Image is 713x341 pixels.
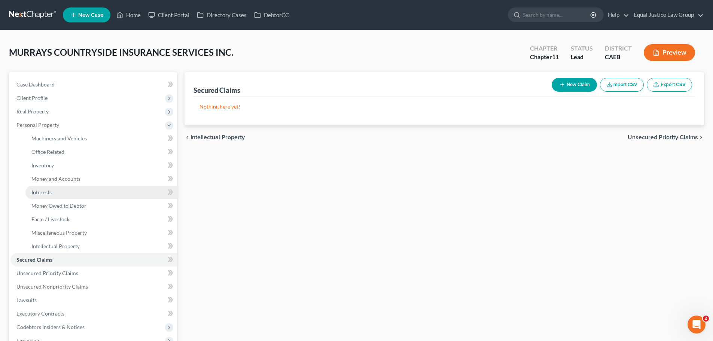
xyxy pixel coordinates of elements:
span: Inventory [31,162,54,168]
a: Unsecured Nonpriority Claims [10,280,177,293]
span: Farm / Livestock [31,216,70,222]
a: Miscellaneous Property [25,226,177,240]
span: Office Related [31,149,64,155]
span: Executory Contracts [16,310,64,317]
span: New Case [78,12,103,18]
span: Lawsuits [16,297,37,303]
a: Lawsuits [10,293,177,307]
span: Real Property [16,108,49,115]
span: Unsecured Nonpriority Claims [16,283,88,290]
span: Intellectual Property [191,134,245,140]
div: Status [571,44,593,53]
a: Unsecured Priority Claims [10,267,177,280]
span: 11 [552,53,559,60]
a: Equal Justice Law Group [630,8,704,22]
a: Export CSV [647,78,692,92]
a: DebtorCC [250,8,293,22]
span: 2 [703,316,709,322]
i: chevron_right [698,134,704,140]
span: Unsecured Priority Claims [628,134,698,140]
a: Directory Cases [193,8,250,22]
a: Money and Accounts [25,172,177,186]
iframe: Intercom live chat [688,316,706,334]
a: Intellectual Property [25,240,177,253]
a: Inventory [25,159,177,172]
button: New Claim [552,78,597,92]
i: chevron_left [185,134,191,140]
a: Farm / Livestock [25,213,177,226]
a: Home [113,8,144,22]
div: Secured Claims [194,86,240,95]
div: Chapter [530,44,559,53]
a: Office Related [25,145,177,159]
a: Machinery and Vehicles [25,132,177,145]
div: Chapter [530,53,559,61]
span: Personal Property [16,122,59,128]
a: Secured Claims [10,253,177,267]
div: Lead [571,53,593,61]
span: Miscellaneous Property [31,229,87,236]
span: Intellectual Property [31,243,80,249]
span: MURRAYS COUNTRYSIDE INSURANCE SERVICES INC. [9,47,233,58]
a: Interests [25,186,177,199]
a: Case Dashboard [10,78,177,91]
div: CAEB [605,53,632,61]
p: Nothing here yet! [199,103,689,110]
span: Machinery and Vehicles [31,135,87,141]
span: Interests [31,189,52,195]
span: Money and Accounts [31,176,80,182]
button: Preview [644,44,695,61]
span: Client Profile [16,95,48,101]
button: Unsecured Priority Claims chevron_right [628,134,704,140]
div: District [605,44,632,53]
span: Secured Claims [16,256,52,263]
a: Executory Contracts [10,307,177,320]
input: Search by name... [523,8,591,22]
a: Client Portal [144,8,193,22]
span: Case Dashboard [16,81,55,88]
a: Money Owed to Debtor [25,199,177,213]
span: Unsecured Priority Claims [16,270,78,276]
button: chevron_left Intellectual Property [185,134,245,140]
button: Import CSV [600,78,644,92]
span: Codebtors Insiders & Notices [16,324,85,330]
a: Help [604,8,629,22]
span: Money Owed to Debtor [31,203,86,209]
